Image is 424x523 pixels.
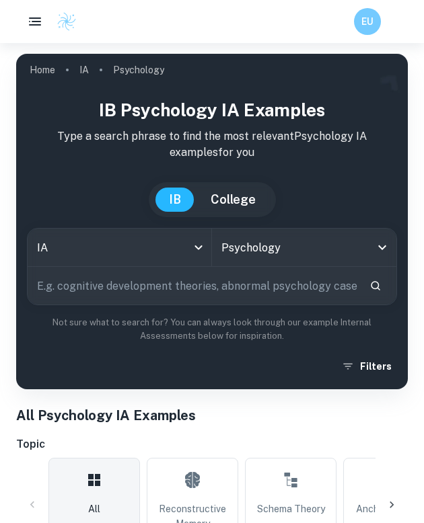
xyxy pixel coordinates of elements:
[48,11,77,32] a: Clastify logo
[30,61,55,79] a: Home
[113,63,164,77] p: Psychology
[354,8,381,35] button: EU
[16,54,408,389] img: profile cover
[16,436,408,452] h6: Topic
[27,316,397,344] p: Not sure what to search for? You can always look through our example Internal Assessments below f...
[57,11,77,32] img: Clastify logo
[364,274,387,297] button: Search
[360,14,376,29] h6: EU
[339,354,397,378] button: Filters
[197,188,269,212] button: College
[79,61,89,79] a: IA
[27,97,397,123] h1: IB Psychology IA examples
[373,238,392,257] button: Open
[16,405,408,426] h1: All Psychology IA Examples
[28,267,359,305] input: E.g. cognitive development theories, abnormal psychology case studies, social psychology experime...
[257,501,325,516] span: Schema Theory
[27,128,397,161] p: Type a search phrase to find the most relevant Psychology IA examples for you
[155,188,195,212] button: IB
[28,229,211,266] div: IA
[356,501,422,516] span: Anchoring Bias
[88,501,100,516] span: All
